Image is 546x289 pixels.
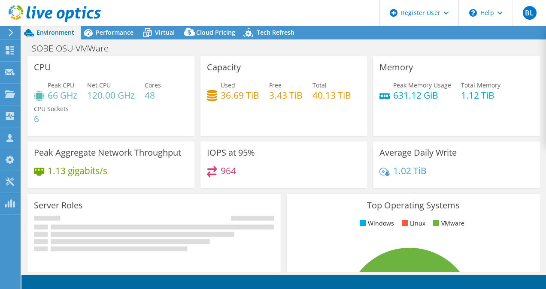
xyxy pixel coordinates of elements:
h4: 1.12 TiB [461,90,500,100]
h1: SOBE-OSU-VMWare [28,44,122,53]
span: Total Memory [461,81,500,89]
h4: 1.13 gigabits/s [48,166,107,175]
li: Linux [400,219,425,228]
span: Cloud Pricing [196,28,235,36]
h4: 48 [145,90,161,100]
h4: 1.02 TiB [393,166,427,175]
h3: Capacity [207,63,241,72]
span: Cores [145,81,161,89]
span: Tech Refresh [257,28,294,36]
span: Total [312,81,327,89]
h3: IOPS at 95% [207,148,255,157]
h4: 6 [34,114,69,123]
span: Used [221,81,235,89]
h3: Top Operating Systems [293,201,534,210]
span: Peak Memory Usage [393,81,451,89]
h4: 36.69 TiB [221,90,259,100]
h4: 964 [221,166,236,175]
h3: Average Daily Write [379,148,457,157]
h4: 631.12 GiB [393,90,451,100]
li: Windows [358,219,394,228]
span: Peak CPU [48,81,74,89]
span: BL [523,6,537,20]
h4: 66 GHz [48,90,77,100]
h3: Server Roles [34,201,83,210]
h3: CPU [34,63,51,72]
span: Virtual [155,28,175,36]
span: CPU Sockets [34,105,69,113]
h4: 40.13 TiB [312,90,351,100]
h4: 120.00 GHz [87,90,135,100]
span: Net CPU [87,81,111,89]
span: Performance [96,28,133,36]
h4: 3.43 TiB [269,90,303,100]
span: Free [269,81,282,89]
span: Environment [36,28,74,36]
h3: Memory [379,63,413,72]
li: VMware [431,219,464,228]
h3: Peak Aggregate Network Throughput [34,148,181,157]
svg: \n [469,9,477,17]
